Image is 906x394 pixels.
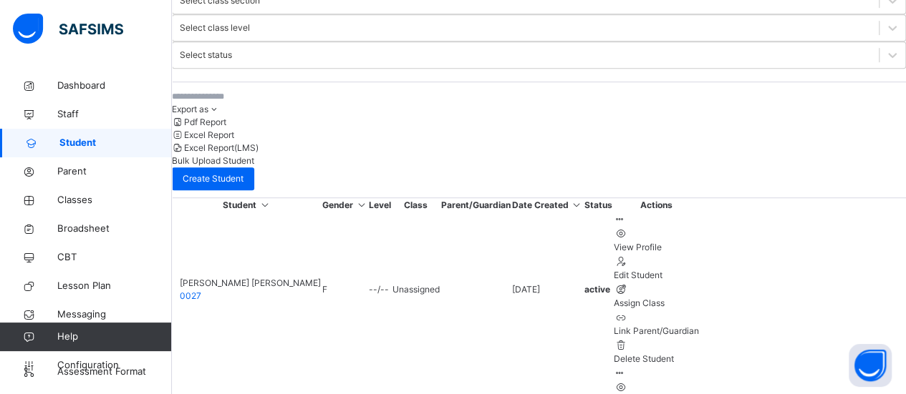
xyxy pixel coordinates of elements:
[57,107,172,122] span: Staff
[57,279,172,293] span: Lesson Plan
[584,284,610,295] span: active
[183,172,244,185] span: Create Student
[322,198,368,212] th: Gender
[355,200,367,210] i: Sort in Ascending Order
[57,250,172,265] span: CBT
[180,49,232,61] div: Select status
[57,79,172,93] span: Dashboard
[511,198,584,212] th: Date Created
[613,198,700,212] th: Actions
[57,193,172,207] span: Classes
[57,222,172,236] span: Broadsheet
[259,200,271,210] i: Sort in Ascending Order
[614,325,699,338] div: Link Parent/Guardian
[57,330,171,344] span: Help
[511,212,584,366] td: [DATE]
[172,129,906,142] li: dropdown-list-item-null-1
[172,116,906,129] li: dropdown-list-item-null-0
[614,269,699,282] div: Edit Student
[172,155,254,166] span: Bulk Upload Student
[180,277,321,290] span: [PERSON_NAME] [PERSON_NAME]
[59,136,172,150] span: Student
[57,358,171,373] span: Configuration
[172,142,906,154] li: dropdown-list-item-null-2
[849,344,892,387] button: Open asap
[614,241,699,254] div: View Profile
[172,198,322,212] th: Student
[571,200,583,210] i: Sort in Ascending Order
[57,164,172,179] span: Parent
[584,198,613,212] th: Status
[180,21,250,34] div: Select class level
[57,307,172,322] span: Messaging
[368,212,392,366] td: --/--
[322,212,368,366] td: F
[172,104,208,114] span: Export as
[13,14,123,44] img: safsims
[392,198,440,212] th: Class
[440,198,511,212] th: Parent/Guardian
[614,353,699,365] div: Delete Student
[392,212,440,366] td: Unassigned
[180,290,201,301] span: 0027
[368,198,392,212] th: Level
[614,297,699,310] div: Assign Class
